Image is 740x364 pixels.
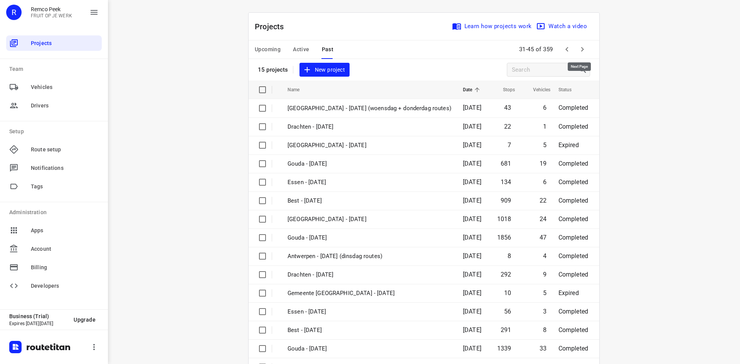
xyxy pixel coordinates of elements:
[9,208,102,216] p: Administration
[288,196,451,205] p: Best - Wednesday
[9,321,67,326] p: Expires [DATE][DATE]
[31,164,99,172] span: Notifications
[31,183,99,191] span: Tags
[543,178,547,186] span: 6
[6,142,102,157] div: Route setup
[463,308,481,315] span: [DATE]
[504,308,511,315] span: 56
[31,102,99,110] span: Drivers
[493,85,515,94] span: Stops
[497,215,511,223] span: 1018
[288,252,451,261] p: Antwerpen - Wednesday (dinsdag routes)
[288,307,451,316] p: Essen - Tuesday
[543,326,547,334] span: 8
[512,64,578,76] input: Search projects
[6,241,102,257] div: Account
[258,66,288,73] p: 15 projects
[6,5,22,20] div: R
[540,160,547,167] span: 19
[501,326,511,334] span: 291
[288,159,451,168] p: Gouda - Thursday
[293,45,309,54] span: Active
[558,141,579,149] span: Expired
[558,308,589,315] span: Completed
[543,271,547,278] span: 9
[508,141,511,149] span: 7
[516,41,556,58] span: 31-45 of 359
[288,270,451,279] p: Drachten - Wednesday
[558,160,589,167] span: Completed
[463,141,481,149] span: [DATE]
[31,6,72,12] p: Remco Peek
[463,123,481,130] span: [DATE]
[558,123,589,130] span: Completed
[67,313,102,327] button: Upgrade
[463,252,481,260] span: [DATE]
[288,178,451,187] p: Essen - Wednesday
[558,252,589,260] span: Completed
[540,215,547,223] span: 24
[501,160,511,167] span: 681
[6,160,102,176] div: Notifications
[255,45,281,54] span: Upcoming
[558,197,589,204] span: Completed
[255,21,290,32] p: Projects
[6,35,102,51] div: Projects
[558,85,582,94] span: Status
[9,313,67,319] p: Business (Trial)
[6,98,102,113] div: Drivers
[543,308,547,315] span: 3
[463,234,481,241] span: [DATE]
[543,141,547,149] span: 5
[501,197,511,204] span: 909
[9,127,102,136] p: Setup
[463,326,481,334] span: [DATE]
[31,245,99,253] span: Account
[6,260,102,275] div: Billing
[31,146,99,154] span: Route setup
[543,104,547,111] span: 6
[558,289,579,297] span: Expired
[558,178,589,186] span: Completed
[6,278,102,294] div: Developers
[543,123,547,130] span: 1
[463,85,483,94] span: Date
[463,289,481,297] span: [DATE]
[543,289,547,297] span: 5
[558,234,589,241] span: Completed
[31,39,99,47] span: Projects
[299,63,350,77] button: New project
[288,215,451,224] p: Zwolle - Wednesday
[501,178,511,186] span: 134
[463,271,481,278] span: [DATE]
[31,282,99,290] span: Developers
[504,104,511,111] span: 43
[31,263,99,272] span: Billing
[504,123,511,130] span: 22
[543,252,547,260] span: 4
[74,317,96,323] span: Upgrade
[463,104,481,111] span: [DATE]
[288,233,451,242] p: Gouda - Wednesday
[463,160,481,167] span: [DATE]
[558,345,589,352] span: Completed
[6,79,102,95] div: Vehicles
[508,252,511,260] span: 8
[9,65,102,73] p: Team
[31,13,72,18] p: FRUIT OP JE WERK
[497,345,511,352] span: 1339
[288,122,451,131] p: Drachten - Thursday
[288,326,451,335] p: Best - Tuesday
[288,289,451,298] p: Gemeente Rotterdam - Wednesday
[523,85,551,94] span: Vehicles
[304,65,345,75] span: New project
[6,223,102,238] div: Apps
[540,345,547,352] span: 33
[558,271,589,278] span: Completed
[463,345,481,352] span: [DATE]
[31,83,99,91] span: Vehicles
[578,65,590,74] div: Search
[288,344,451,353] p: Gouda - Tuesday
[322,45,334,54] span: Past
[463,215,481,223] span: [DATE]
